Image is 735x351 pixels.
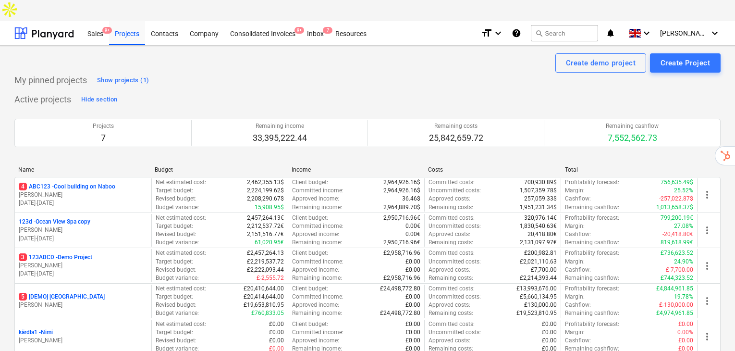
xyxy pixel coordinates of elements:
p: Revised budget : [156,230,196,238]
p: Committed costs : [429,249,475,257]
p: Net estimated cost : [156,178,206,187]
p: 799,200.19€ [661,214,693,222]
a: Resources [330,21,372,45]
p: [PERSON_NAME] [19,301,147,309]
p: Cashflow : [565,301,591,309]
span: more_vert [701,260,713,272]
p: Uncommitted costs : [429,293,481,301]
p: £2,958,716.96 [383,249,420,257]
p: £0.00 [405,320,420,328]
p: [PERSON_NAME] [19,226,147,234]
p: £0.00 [405,266,420,274]
p: 320,976.14€ [524,214,557,222]
p: Remaining income [253,122,307,130]
p: Margin : [565,222,585,230]
a: Projects [109,21,145,45]
p: £-2,555.72 [257,274,284,282]
p: £5,660,134.95 [520,293,557,301]
p: -257,022.87$ [659,195,693,203]
button: Create Project [650,53,721,73]
a: Consolidated Invoices9+ [224,21,301,45]
p: Approved costs : [429,195,470,203]
p: £0.00 [405,337,420,345]
p: £2,214,393.44 [520,274,557,282]
span: 3 [19,253,27,261]
p: £19,653,810.95 [244,301,284,309]
span: 9+ [294,27,304,34]
p: £736,623.52 [661,249,693,257]
i: keyboard_arrow_down [709,27,721,39]
p: Budget variance : [156,309,199,317]
p: Target budget : [156,293,193,301]
p: Committed income : [292,328,343,337]
p: Approved income : [292,337,339,345]
div: Company [184,21,224,45]
p: 0.00% [677,328,693,337]
p: ABC123 - Cool building on Naboo [19,183,115,191]
p: Remaining costs [429,122,483,130]
p: Remaining income : [292,274,342,282]
span: search [535,29,543,37]
p: £20,414,644.00 [244,293,284,301]
p: 2,964,926.16$ [383,187,420,195]
p: 123ABCD - Demo Project [19,253,92,262]
p: Net estimated cost : [156,320,206,328]
p: Committed costs : [429,214,475,222]
p: 2,131,097.97€ [520,238,557,247]
p: Net estimated cost : [156,249,206,257]
p: 36.46$ [402,195,420,203]
div: Sales [82,21,109,45]
div: Budget [155,166,283,173]
p: 25,842,659.72 [429,132,483,144]
p: Committed income : [292,258,343,266]
p: Approved costs : [429,301,470,309]
p: [DATE] - [DATE] [19,235,147,243]
p: £0.00 [269,320,284,328]
p: 123d - Ocean View Spa copy [19,218,90,226]
p: £0.00 [405,301,420,309]
p: 1,013,658.37$ [656,203,693,212]
div: Create Project [661,57,710,69]
p: Remaining costs : [429,309,473,317]
div: Consolidated Invoices [224,21,301,45]
p: £-130,000.00 [659,301,693,309]
p: Net estimated cost : [156,214,206,222]
p: Uncommitted costs : [429,187,481,195]
p: 33,395,222.44 [253,132,307,144]
p: Profitability forecast : [565,320,619,328]
p: £2,958,716.96 [383,274,420,282]
span: 5 [19,293,27,301]
p: 2,224,199.62$ [247,187,284,195]
p: [PERSON_NAME] [19,337,147,345]
span: more_vert [701,225,713,236]
p: Revised budget : [156,301,196,309]
span: 7 [323,27,332,34]
div: kärdla1 -Nimi[PERSON_NAME] [19,328,147,345]
p: Profitability forecast : [565,285,619,293]
div: 123d -Ocean View Spa copy[PERSON_NAME][DATE]-[DATE] [19,218,147,242]
p: 700,930.89$ [524,178,557,187]
p: Committed costs : [429,285,475,293]
p: 15,908.95$ [255,203,284,212]
p: Client budget : [292,320,328,328]
i: keyboard_arrow_down [641,27,652,39]
div: Show projects (1) [97,75,149,86]
p: 756,635.49$ [661,178,693,187]
p: £130,000.00 [524,301,557,309]
p: £2,219,537.72 [247,258,284,266]
div: Costs [428,166,557,173]
button: Create demo project [555,53,646,73]
p: 257,059.33$ [524,195,557,203]
div: Contacts [145,21,184,45]
p: £24,498,772.80 [380,309,420,317]
p: £2,021,110.63 [520,258,557,266]
p: 61,020.95€ [255,238,284,247]
span: more_vert [701,331,713,342]
p: 24.90% [674,258,693,266]
i: keyboard_arrow_down [492,27,504,39]
p: £0.00 [542,328,557,337]
p: Approved income : [292,266,339,274]
p: £7,700.00 [531,266,557,274]
p: Client budget : [292,285,328,293]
